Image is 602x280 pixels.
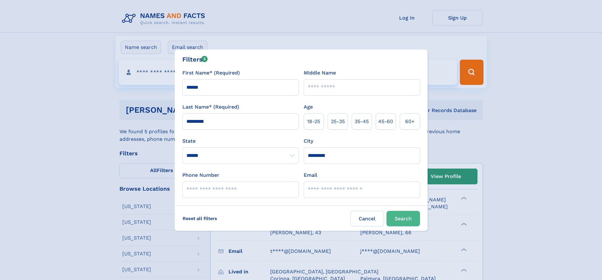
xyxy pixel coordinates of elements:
span: 35‑45 [355,118,369,125]
span: 18‑25 [307,118,320,125]
label: Last Name* (Required) [182,103,239,111]
button: Search [386,211,420,226]
label: Email [304,171,317,179]
label: Phone Number [182,171,219,179]
label: Middle Name [304,69,336,77]
div: Filters [182,55,208,64]
label: First Name* (Required) [182,69,240,77]
label: City [304,137,313,145]
label: State [182,137,299,145]
label: Cancel [350,211,384,226]
span: 25‑35 [331,118,345,125]
label: Reset all filters [179,211,221,226]
span: 45‑60 [378,118,393,125]
label: Age [304,103,313,111]
span: 60+ [405,118,415,125]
